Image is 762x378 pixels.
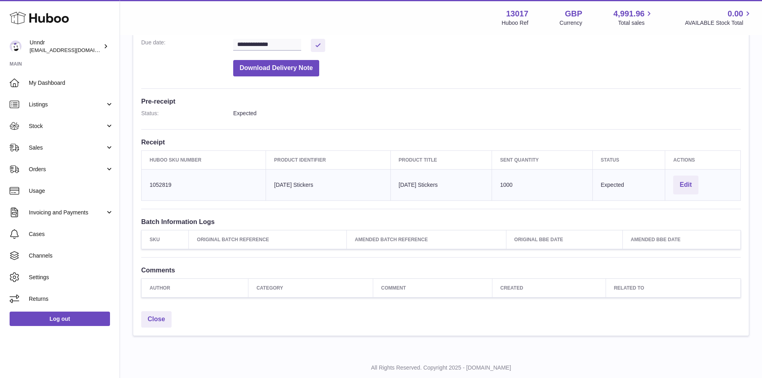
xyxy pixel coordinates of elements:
[30,39,102,54] div: Unndr
[506,8,528,19] strong: 13017
[141,138,741,146] h3: Receipt
[673,176,698,194] button: Edit
[29,122,105,130] span: Stock
[142,279,248,298] th: Author
[29,295,114,303] span: Returns
[685,8,752,27] a: 0.00 AVAILABLE Stock Total
[189,230,347,249] th: Original Batch Reference
[622,230,740,249] th: Amended BBE Date
[492,150,593,169] th: Sent Quantity
[614,8,654,27] a: 4,991.96 Total sales
[506,230,622,249] th: Original BBE Date
[390,150,492,169] th: Product title
[266,169,390,200] td: [DATE] Stickers
[141,266,741,274] h3: Comments
[614,8,645,19] span: 4,991.96
[618,19,654,27] span: Total sales
[126,364,756,372] p: All Rights Reserved. Copyright 2025 - [DOMAIN_NAME]
[30,47,118,53] span: [EMAIL_ADDRESS][DOMAIN_NAME]
[266,150,390,169] th: Product Identifier
[141,217,741,226] h3: Batch Information Logs
[502,19,528,27] div: Huboo Ref
[142,230,189,249] th: SKU
[665,150,741,169] th: Actions
[29,274,114,281] span: Settings
[29,252,114,260] span: Channels
[565,8,582,19] strong: GBP
[592,150,665,169] th: Status
[142,169,266,200] td: 1052819
[141,311,172,328] a: Close
[142,150,266,169] th: Huboo SKU Number
[248,279,373,298] th: Category
[233,60,319,76] button: Download Delivery Note
[390,169,492,200] td: [DATE] Stickers
[29,144,105,152] span: Sales
[141,39,233,52] dt: Due date:
[492,279,606,298] th: Created
[606,279,740,298] th: Related to
[560,19,582,27] div: Currency
[10,312,110,326] a: Log out
[592,169,665,200] td: Expected
[29,79,114,87] span: My Dashboard
[373,279,492,298] th: Comment
[492,169,593,200] td: 1000
[141,110,233,117] dt: Status:
[29,101,105,108] span: Listings
[29,166,105,173] span: Orders
[233,110,741,117] dd: Expected
[29,187,114,195] span: Usage
[10,40,22,52] img: internalAdmin-13017@internal.huboo.com
[728,8,743,19] span: 0.00
[141,97,741,106] h3: Pre-receipt
[685,19,752,27] span: AVAILABLE Stock Total
[347,230,506,249] th: Amended Batch Reference
[29,230,114,238] span: Cases
[29,209,105,216] span: Invoicing and Payments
